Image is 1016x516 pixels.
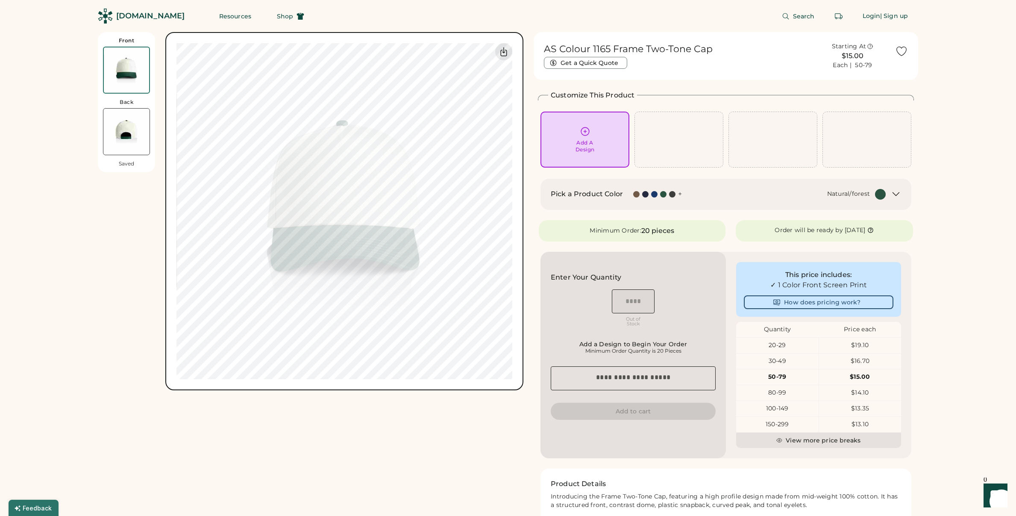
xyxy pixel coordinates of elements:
button: Search [772,8,825,25]
div: Minimum Order Quantity is 20 Pieces [553,348,713,354]
div: Each | 50-79 [833,61,872,70]
div: $15.00 [815,51,890,61]
div: 50-79 [736,373,819,381]
div: This price includes: [744,270,893,280]
div: Add A Design [576,139,595,153]
div: Order will be ready by [775,226,843,235]
div: Quantity [736,325,819,334]
div: Front [119,37,135,44]
h2: Customize This Product [551,90,634,100]
div: 150-299 [736,420,819,429]
div: Login [863,12,881,21]
button: Get a Quick Quote [544,57,627,69]
span: Search [793,13,815,19]
div: 20 pieces [641,226,674,236]
div: $15.00 [819,373,901,381]
div: Natural/forest [827,190,870,198]
div: Out of Stock [612,317,655,326]
img: Rendered Logo - Screens [98,9,113,24]
div: 20-29 [736,341,819,350]
div: | Sign up [880,12,908,21]
div: Saved [119,160,134,167]
div: Price each [819,325,901,334]
div: Starting At [832,42,866,51]
div: $14.10 [819,389,901,397]
div: $16.70 [819,357,901,366]
button: Retrieve an order [830,8,847,25]
iframe: Front Chat [975,478,1012,514]
div: Back [120,99,133,106]
button: Shop [267,8,314,25]
div: ✓ 1 Color Front Screen Print [744,280,893,290]
div: [DOMAIN_NAME] [116,11,185,21]
button: Resources [209,8,261,25]
h1: AS Colour 1165 Frame Two-Tone Cap [544,43,713,55]
button: View more price breaks [736,433,901,448]
div: [DATE] [845,226,866,235]
div: $13.35 [819,404,901,413]
div: Introducing the Frame Two-Tone Cap, featuring a high profile design made from mid-weight 100% cot... [551,492,901,510]
img: AS Colour 1165 Natural/forest Back Thumbnail [103,109,150,155]
button: How does pricing work? [744,295,893,309]
div: Minimum Order: [590,227,641,235]
button: Add to cart [551,403,716,420]
div: Add a Design to Begin Your Order [553,341,713,348]
div: 100-149 [736,404,819,413]
div: $19.10 [819,341,901,350]
div: $13.10 [819,420,901,429]
div: + [678,189,682,199]
h2: Enter Your Quantity [551,272,621,283]
img: AS Colour 1165 Natural/forest Front Thumbnail [104,47,149,93]
div: Download Front Mockup [495,43,512,60]
div: 80-99 [736,389,819,397]
h2: Pick a Product Color [551,189,623,199]
span: Shop [277,13,293,19]
h2: Product Details [551,479,606,489]
div: 30-49 [736,357,819,366]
